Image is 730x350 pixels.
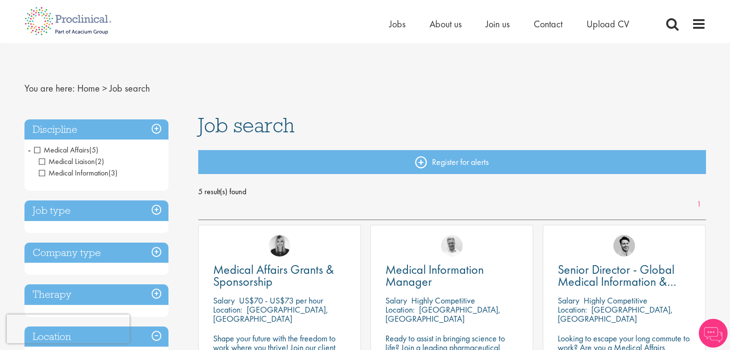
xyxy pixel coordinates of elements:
p: Highly Competitive [411,295,475,306]
p: Highly Competitive [584,295,647,306]
span: 5 result(s) found [198,185,706,199]
p: US$70 - US$73 per hour [239,295,323,306]
h3: Company type [24,243,168,263]
a: breadcrumb link [77,82,100,94]
h3: Job type [24,200,168,221]
span: Medical Liaison [39,156,104,166]
p: [GEOGRAPHIC_DATA], [GEOGRAPHIC_DATA] [558,304,673,324]
img: Chatbot [699,319,728,348]
span: Medical Affairs [34,145,98,155]
span: Medical Information Manager [385,261,484,290]
span: Salary [385,295,407,306]
span: Location: [558,304,587,315]
h3: Discipline [24,119,168,140]
span: Medical Information [39,168,108,178]
span: Job search [109,82,150,94]
span: Salary [558,295,579,306]
img: Joshua Bye [441,235,463,257]
span: Location: [385,304,415,315]
a: Jobs [389,18,406,30]
a: Medical Affairs Grants & Sponsorship [213,264,346,288]
span: Medical Information [39,168,118,178]
span: Location: [213,304,242,315]
iframe: reCAPTCHA [7,315,130,343]
a: Register for alerts [198,150,706,174]
a: Contact [534,18,562,30]
span: (2) [95,156,104,166]
span: > [102,82,107,94]
span: Job search [198,112,295,138]
span: - [28,142,31,157]
img: Thomas Pinnock [613,235,635,257]
a: Senior Director - Global Medical Information & Medical Affairs [558,264,691,288]
span: (3) [108,168,118,178]
span: Salary [213,295,235,306]
a: About us [430,18,462,30]
img: Janelle Jones [269,235,290,257]
a: Medical Information Manager [385,264,518,288]
span: Medical Liaison [39,156,95,166]
span: Senior Director - Global Medical Information & Medical Affairs [558,261,676,302]
a: Join us [486,18,510,30]
p: [GEOGRAPHIC_DATA], [GEOGRAPHIC_DATA] [213,304,328,324]
span: Medical Affairs Grants & Sponsorship [213,261,334,290]
span: (5) [89,145,98,155]
span: You are here: [24,82,75,94]
a: Upload CV [586,18,629,30]
a: 1 [692,199,706,210]
span: Medical Affairs [34,145,89,155]
p: [GEOGRAPHIC_DATA], [GEOGRAPHIC_DATA] [385,304,501,324]
h3: Therapy [24,284,168,305]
